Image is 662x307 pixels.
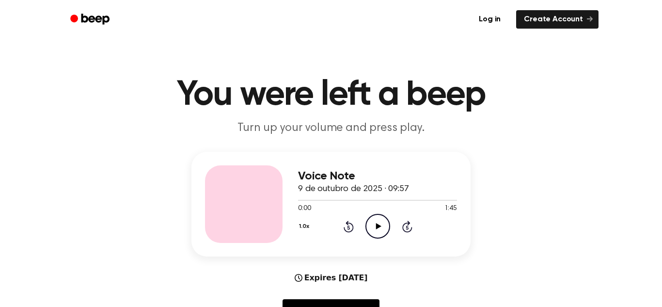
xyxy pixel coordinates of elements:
p: Turn up your volume and press play. [145,120,517,136]
span: 9 de outubro de 2025 · 09:57 [298,185,409,194]
span: 1:45 [444,204,457,214]
span: 0:00 [298,204,311,214]
div: Expires [DATE] [295,272,368,284]
a: Log in [469,8,510,31]
a: Beep [63,10,118,29]
a: Create Account [516,10,599,29]
h3: Voice Note [298,170,457,183]
button: 1.0x [298,218,313,235]
h1: You were left a beep [83,78,579,113]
